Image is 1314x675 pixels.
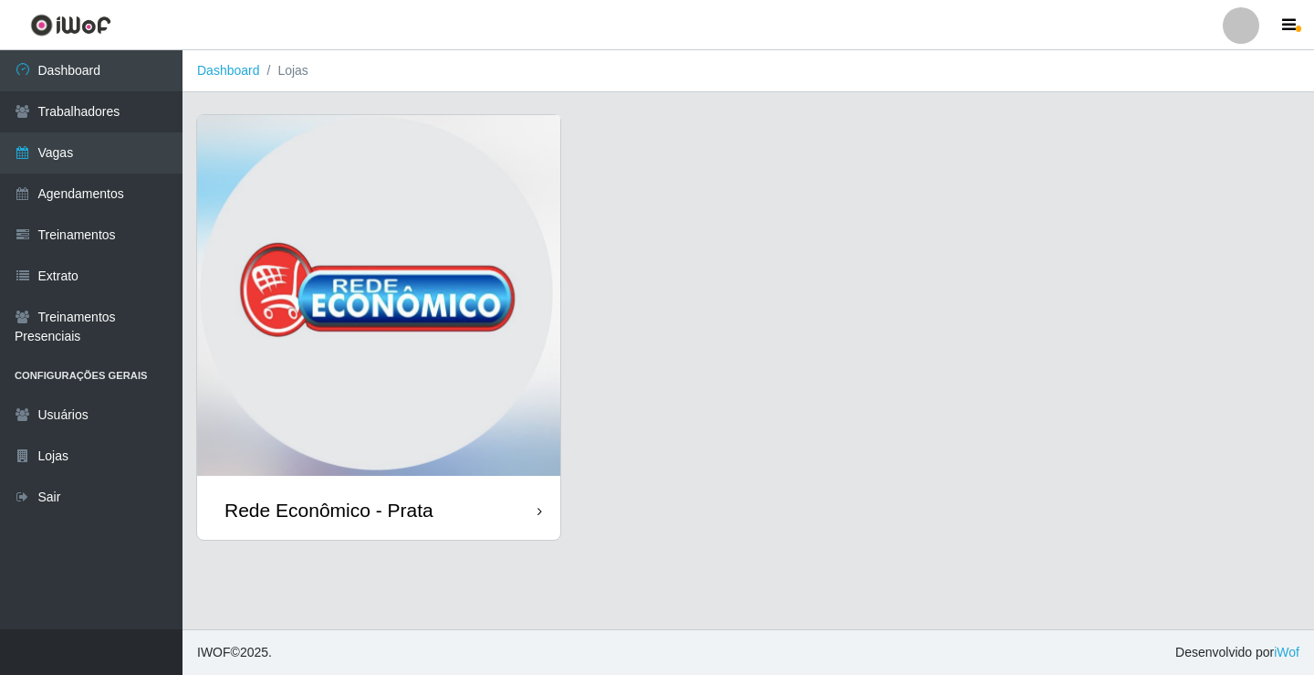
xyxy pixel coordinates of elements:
[197,115,560,480] img: cardImg
[197,645,231,659] span: IWOF
[197,63,260,78] a: Dashboard
[260,61,308,80] li: Lojas
[197,643,272,662] span: © 2025 .
[197,115,560,540] a: Rede Econômico - Prata
[182,50,1314,92] nav: breadcrumb
[1175,643,1299,662] span: Desenvolvido por
[1274,645,1299,659] a: iWof
[30,14,111,37] img: CoreUI Logo
[224,499,433,522] div: Rede Econômico - Prata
